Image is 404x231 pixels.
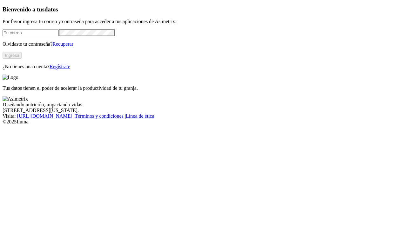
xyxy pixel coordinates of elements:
[3,119,401,125] div: © 2025 Iluma
[3,6,401,13] h3: Bienvenido a tus
[126,113,154,119] a: Línea de ética
[17,113,72,119] a: [URL][DOMAIN_NAME]
[3,75,18,80] img: Logo
[52,41,73,47] a: Recuperar
[3,19,401,24] p: Por favor ingresa tu correo y contraseña para acceder a tus aplicaciones de Asimetrix:
[44,6,58,13] span: datos
[3,102,401,108] div: Diseñando nutrición, impactando vidas.
[3,30,59,36] input: Tu correo
[3,96,28,102] img: Asimetrix
[3,52,22,59] button: Ingresa
[3,85,401,91] p: Tus datos tienen el poder de acelerar la productividad de tu granja.
[3,108,401,113] div: [STREET_ADDRESS][US_STATE].
[50,64,70,69] a: Regístrate
[3,41,401,47] p: Olvidaste tu contraseña?
[3,64,401,69] p: ¿No tienes una cuenta?
[75,113,124,119] a: Términos y condiciones
[3,113,401,119] div: Visita : | |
